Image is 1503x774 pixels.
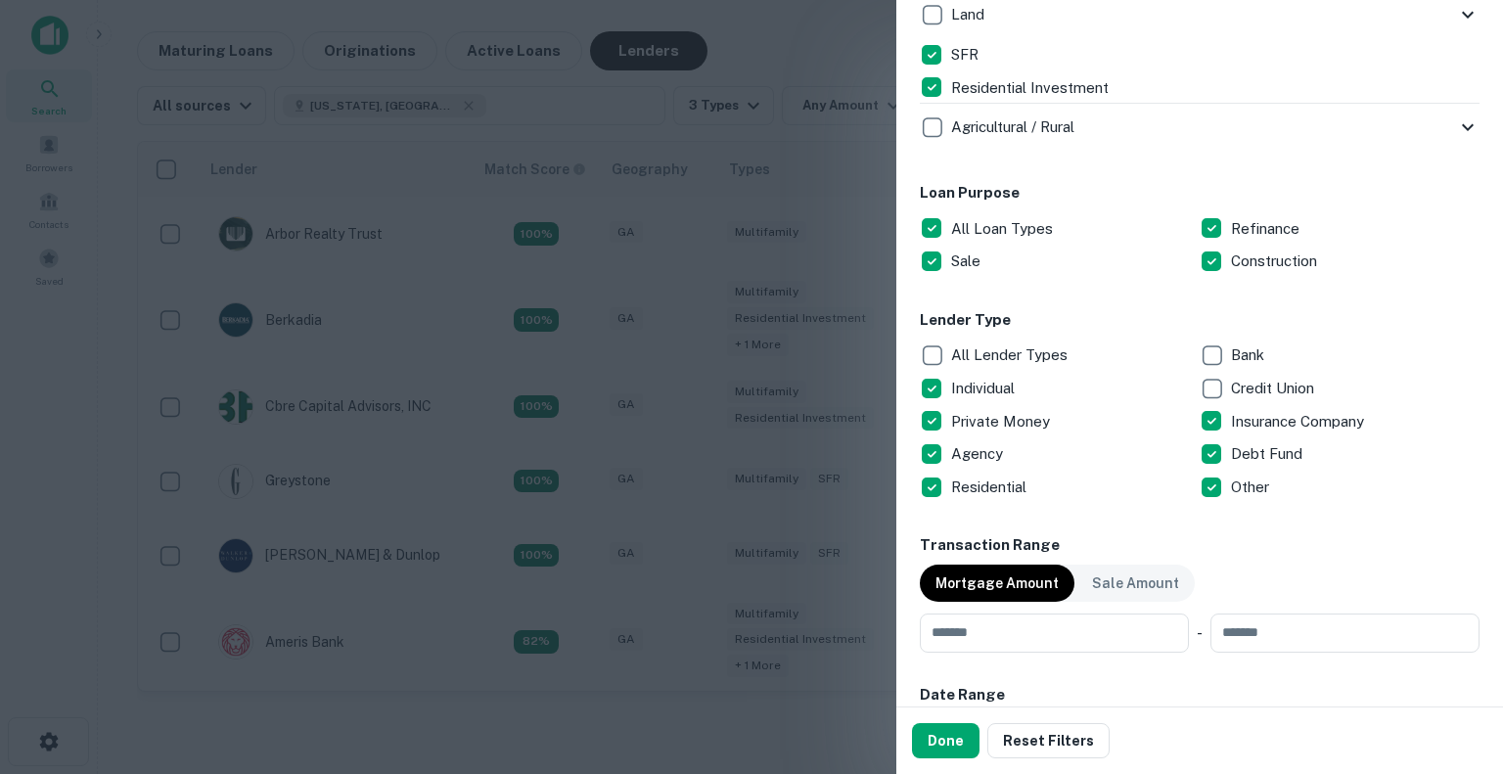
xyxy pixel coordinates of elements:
[1231,476,1273,499] p: Other
[1197,614,1203,653] div: -
[912,723,979,758] button: Done
[1231,410,1368,433] p: Insurance Company
[951,377,1019,400] p: Individual
[920,182,1480,205] h6: Loan Purpose
[1231,343,1268,367] p: Bank
[951,476,1030,499] p: Residential
[920,684,1480,706] h6: Date Range
[1231,250,1321,273] p: Construction
[951,250,984,273] p: Sale
[951,442,1007,466] p: Agency
[1092,572,1179,594] p: Sale Amount
[951,76,1113,100] p: Residential Investment
[1405,617,1503,711] iframe: Chat Widget
[1231,442,1306,466] p: Debt Fund
[920,534,1480,557] h6: Transaction Range
[920,309,1480,332] h6: Lender Type
[951,43,982,67] p: SFR
[951,3,988,26] p: Land
[951,217,1057,241] p: All Loan Types
[987,723,1110,758] button: Reset Filters
[951,343,1071,367] p: All Lender Types
[951,115,1078,139] p: Agricultural / Rural
[1231,377,1318,400] p: Credit Union
[935,572,1059,594] p: Mortgage Amount
[951,410,1054,433] p: Private Money
[920,104,1480,151] div: Agricultural / Rural
[1231,217,1303,241] p: Refinance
